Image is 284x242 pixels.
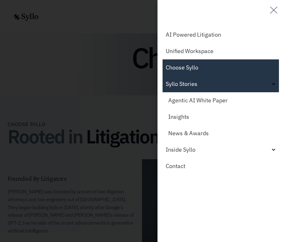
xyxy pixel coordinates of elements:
[163,59,279,76] a: Choose Syllo
[163,125,279,142] a: News & Awards
[163,92,279,142] ul: Syllo Stories
[163,142,279,158] a: Inside Syllo
[163,92,279,109] a: Agentic AI White Paper
[163,43,279,59] a: Unified Workspace
[163,109,279,125] a: Insights
[163,76,279,92] a: Syllo Stories
[163,158,279,174] a: Contact
[163,27,279,43] a: AI Powered Litigation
